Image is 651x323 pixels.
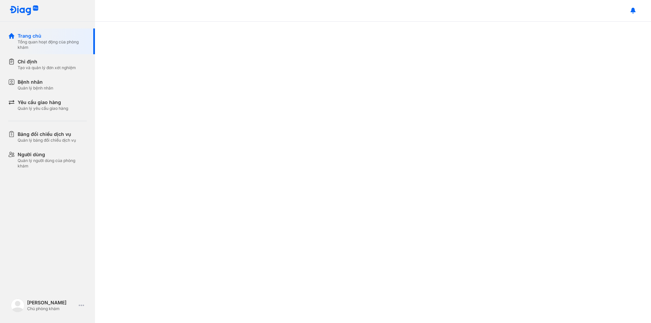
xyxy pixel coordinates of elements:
[18,39,87,50] div: Tổng quan hoạt động của phòng khám
[18,99,68,106] div: Yêu cầu giao hàng
[18,79,53,85] div: Bệnh nhân
[18,158,87,169] div: Quản lý người dùng của phòng khám
[18,138,76,143] div: Quản lý bảng đối chiếu dịch vụ
[18,85,53,91] div: Quản lý bệnh nhân
[18,131,76,138] div: Bảng đối chiếu dịch vụ
[18,58,76,65] div: Chỉ định
[18,106,68,111] div: Quản lý yêu cầu giao hàng
[18,65,76,70] div: Tạo và quản lý đơn xét nghiệm
[11,299,24,312] img: logo
[18,151,87,158] div: Người dùng
[27,299,76,306] div: [PERSON_NAME]
[9,5,39,16] img: logo
[18,33,87,39] div: Trang chủ
[27,306,76,311] div: Chủ phòng khám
